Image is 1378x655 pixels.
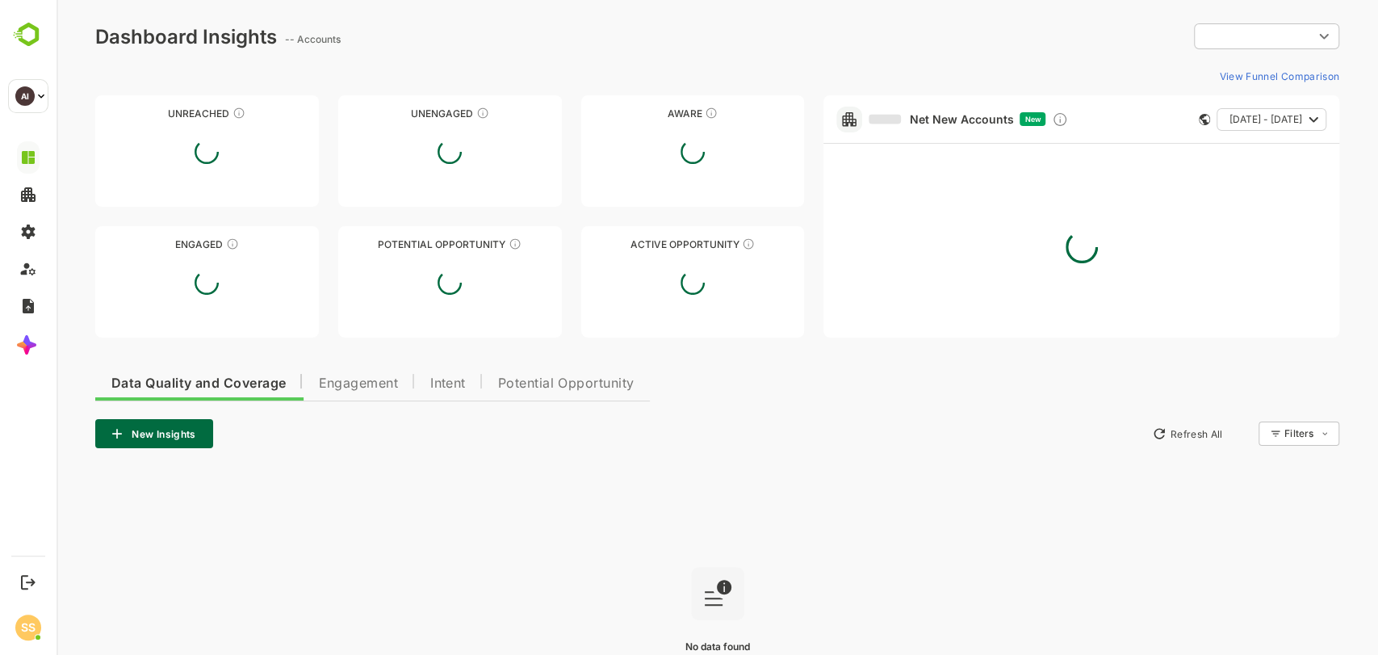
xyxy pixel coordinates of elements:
[374,377,409,390] span: Intent
[1142,114,1154,125] div: This card does not support filter and segments
[170,237,182,250] div: These accounts are warm, further nurturing would qualify them to MQAs
[8,19,49,50] img: BambooboxLogoMark.f1c84d78b4c51b1a7b5f700c9845e183.svg
[15,615,41,640] div: SS
[525,107,748,120] div: Aware
[228,33,289,45] ag: -- Accounts
[39,25,220,48] div: Dashboard Insights
[1228,427,1257,439] div: Filters
[282,107,505,120] div: Unengaged
[452,237,465,250] div: These accounts are MQAs and can be passed on to Inside Sales
[1156,63,1283,89] button: View Funnel Comparison
[1226,419,1283,448] div: Filters
[262,377,341,390] span: Engagement
[282,238,505,250] div: Potential Opportunity
[968,115,984,124] span: New
[420,107,433,120] div: These accounts have not shown enough engagement and need nurturing
[39,238,262,250] div: Engaged
[685,237,698,250] div: These accounts have open opportunities which might be at any of the Sales Stages
[55,377,229,390] span: Data Quality and Coverage
[39,419,157,448] button: New Insights
[442,377,578,390] span: Potential Opportunity
[1160,108,1270,131] button: [DATE] - [DATE]
[15,86,35,106] div: AI
[1173,109,1246,130] span: [DATE] - [DATE]
[812,112,957,127] a: Net New Accounts
[1088,421,1173,447] button: Refresh All
[176,107,189,120] div: These accounts have not been engaged with for a defined time period
[1137,22,1283,51] div: ​
[17,571,39,593] button: Logout
[39,107,262,120] div: Unreached
[525,238,748,250] div: Active Opportunity
[629,640,693,653] span: No data found
[648,107,661,120] div: These accounts have just entered the buying cycle and need further nurturing
[995,111,1012,128] div: Discover new ICP-fit accounts showing engagement — via intent surges, anonymous website visits, L...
